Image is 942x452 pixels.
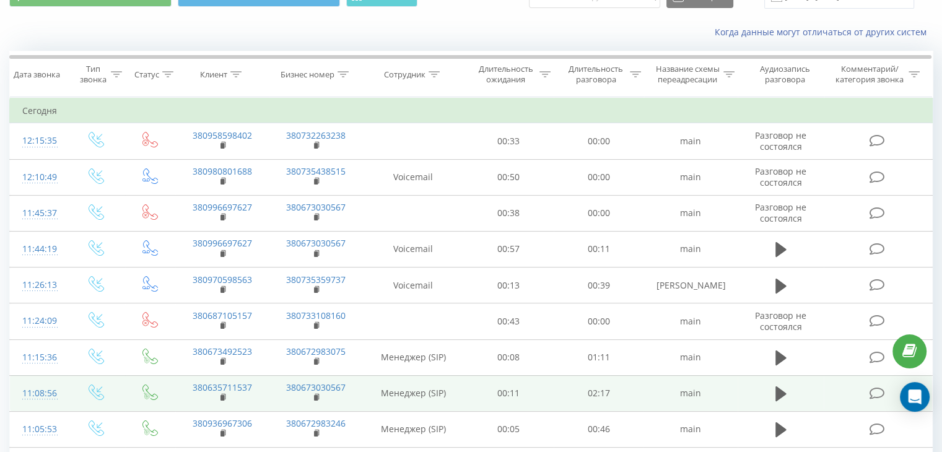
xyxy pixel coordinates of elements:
span: Разговор не состоялся [755,310,806,332]
td: Менеджер (SIP) [363,339,464,375]
div: Аудиозапись разговора [749,64,821,85]
a: 380970598563 [193,274,252,285]
td: 00:11 [464,375,554,411]
a: 380673030567 [286,381,346,393]
a: 380996697627 [193,201,252,213]
div: Клиент [200,69,227,80]
div: Дата звонка [14,69,60,80]
div: Название схемы переадресации [655,64,720,85]
div: Open Intercom Messenger [900,382,930,412]
div: 11:44:19 [22,237,55,261]
a: 380673030567 [286,201,346,213]
div: Сотрудник [384,69,425,80]
td: 00:46 [554,411,643,447]
div: 11:08:56 [22,381,55,406]
td: 00:50 [464,159,554,195]
a: 380735359737 [286,274,346,285]
div: Длительность разговора [565,64,627,85]
a: 380672983075 [286,346,346,357]
td: 00:57 [464,231,554,267]
div: Тип звонка [78,64,107,85]
td: main [643,123,737,159]
td: 00:33 [464,123,554,159]
td: 01:11 [554,339,643,375]
a: 380958598402 [193,129,252,141]
div: Длительность ожидания [475,64,537,85]
div: 12:10:49 [22,165,55,189]
td: Менеджер (SIP) [363,375,464,411]
a: 380687105157 [193,310,252,321]
td: Voicemail [363,231,464,267]
td: Voicemail [363,267,464,303]
td: 00:13 [464,267,554,303]
div: 12:15:35 [22,129,55,153]
td: main [643,231,737,267]
a: 380733108160 [286,310,346,321]
td: 02:17 [554,375,643,411]
div: 11:26:13 [22,273,55,297]
a: 380996697627 [193,237,252,249]
a: 380735438515 [286,165,346,177]
a: 380672983246 [286,417,346,429]
td: main [643,411,737,447]
td: 00:05 [464,411,554,447]
div: 11:05:53 [22,417,55,441]
td: 00:39 [554,267,643,303]
div: Бизнес номер [281,69,334,80]
span: Разговор не состоялся [755,201,806,224]
span: Разговор не состоялся [755,165,806,188]
div: Комментарий/категория звонка [833,64,905,85]
td: Сегодня [10,98,933,123]
a: 380980801688 [193,165,252,177]
td: main [643,159,737,195]
a: 380936967306 [193,417,252,429]
span: Разговор не состоялся [755,129,806,152]
a: Когда данные могут отличаться от других систем [715,26,933,38]
div: Статус [134,69,159,80]
td: main [643,375,737,411]
td: 00:43 [464,303,554,339]
td: 00:38 [464,195,554,231]
td: 00:08 [464,339,554,375]
td: main [643,195,737,231]
div: 11:24:09 [22,309,55,333]
td: 00:00 [554,195,643,231]
td: 00:11 [554,231,643,267]
div: 11:15:36 [22,346,55,370]
a: 380732263238 [286,129,346,141]
div: 11:45:37 [22,201,55,225]
td: main [643,339,737,375]
td: main [643,303,737,339]
td: [PERSON_NAME] [643,267,737,303]
td: 00:00 [554,123,643,159]
a: 380635711537 [193,381,252,393]
td: Менеджер (SIP) [363,411,464,447]
td: Voicemail [363,159,464,195]
a: 380673030567 [286,237,346,249]
td: 00:00 [554,159,643,195]
a: 380673492523 [193,346,252,357]
td: 00:00 [554,303,643,339]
